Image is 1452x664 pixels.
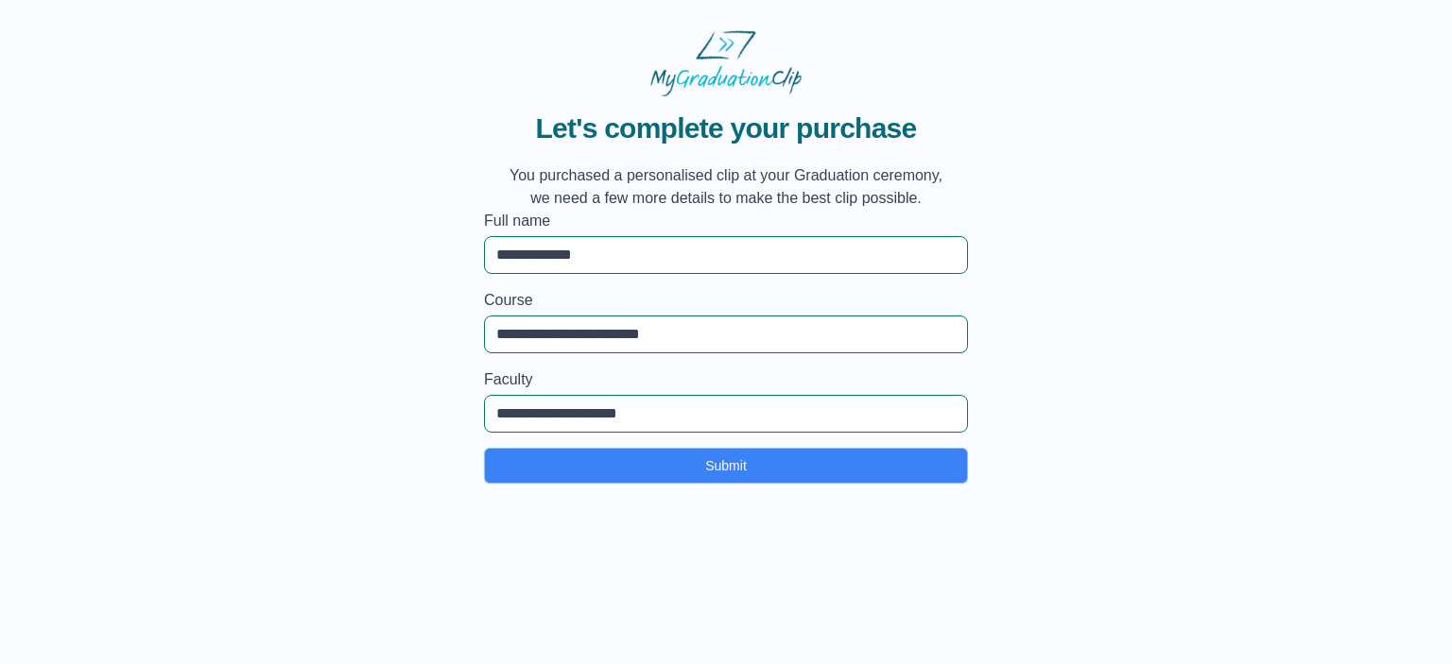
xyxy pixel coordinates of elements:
[650,30,802,96] img: MyGraduationClip
[499,164,953,210] p: You purchased a personalised clip at your Graduation ceremony, we need a few more details to make...
[484,368,968,391] label: Faculty
[484,210,968,232] label: Full name
[499,111,953,145] span: Let's complete your purchase
[484,448,968,484] button: Submit
[484,289,968,312] label: Course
